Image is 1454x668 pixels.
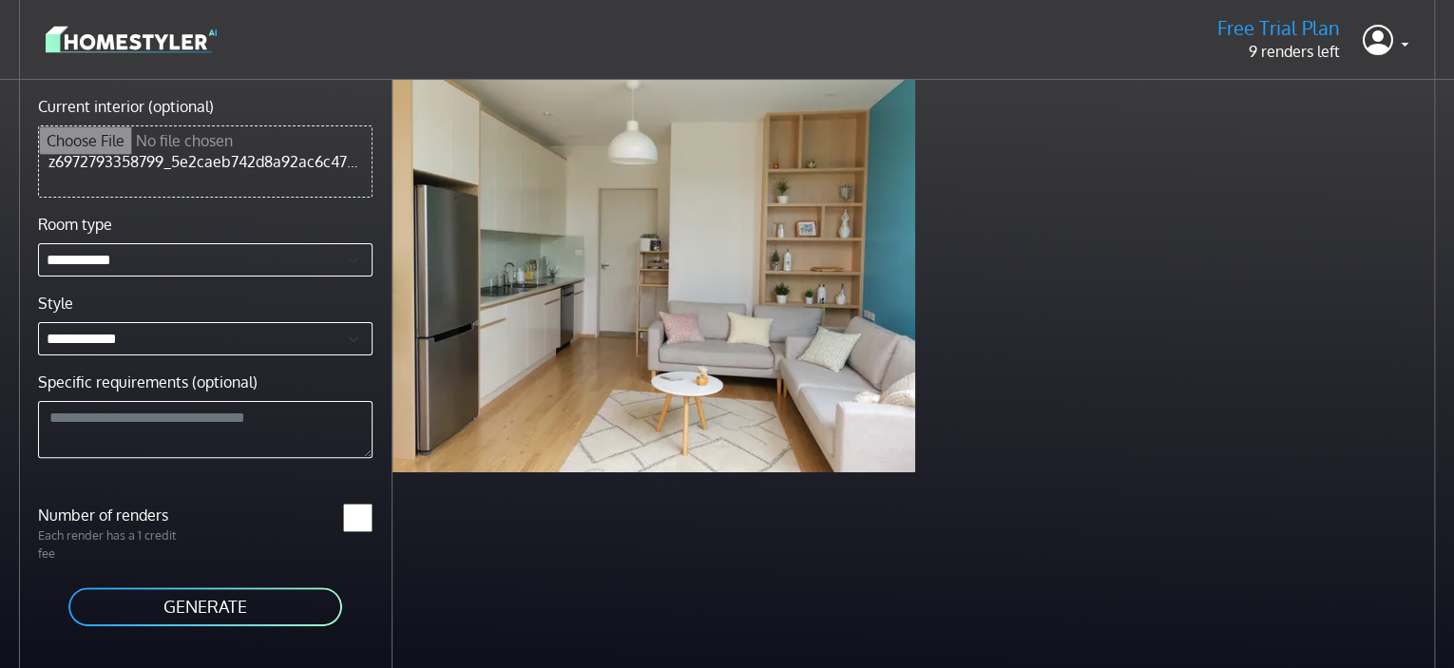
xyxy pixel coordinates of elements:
[27,526,205,563] p: Each render has a 1 credit fee
[38,371,258,393] label: Specific requirements (optional)
[38,292,73,315] label: Style
[38,213,112,236] label: Room type
[46,23,217,56] img: logo-3de290ba35641baa71223ecac5eacb59cb85b4c7fdf211dc9aaecaaee71ea2f8.svg
[67,585,344,628] button: GENERATE
[1217,16,1340,40] h5: Free Trial Plan
[1217,40,1340,63] p: 9 renders left
[27,504,205,526] label: Number of renders
[38,95,214,118] label: Current interior (optional)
